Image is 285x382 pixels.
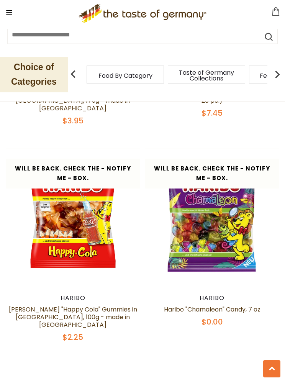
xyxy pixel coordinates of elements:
[270,67,285,82] img: next arrow
[62,332,83,343] span: $2.25
[98,73,152,79] a: Food By Category
[145,149,279,283] img: Haribo "Chamaleon" Candy, 7 oz
[164,305,260,314] a: Haribo "Chamaleon" Candy, 7 oz
[176,70,237,81] a: Taste of Germany Collections
[6,294,140,302] div: Haribo
[154,164,270,182] span: Will be back. Check the - Notify Me - Box.
[9,305,137,329] a: [PERSON_NAME] "Happy Cola" Gummies in [GEOGRAPHIC_DATA], 100g - made in [GEOGRAPHIC_DATA]
[201,316,223,327] span: $0.00
[6,149,140,283] img: Haribo "Happy Cola" Gummies in Bag, 100g - made in Germany
[66,67,81,82] img: previous arrow
[201,108,223,118] span: $7.45
[15,164,131,182] span: Will be back. Check the - Notify Me - Box.
[62,115,84,126] span: $3.95
[145,294,279,302] div: Haribo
